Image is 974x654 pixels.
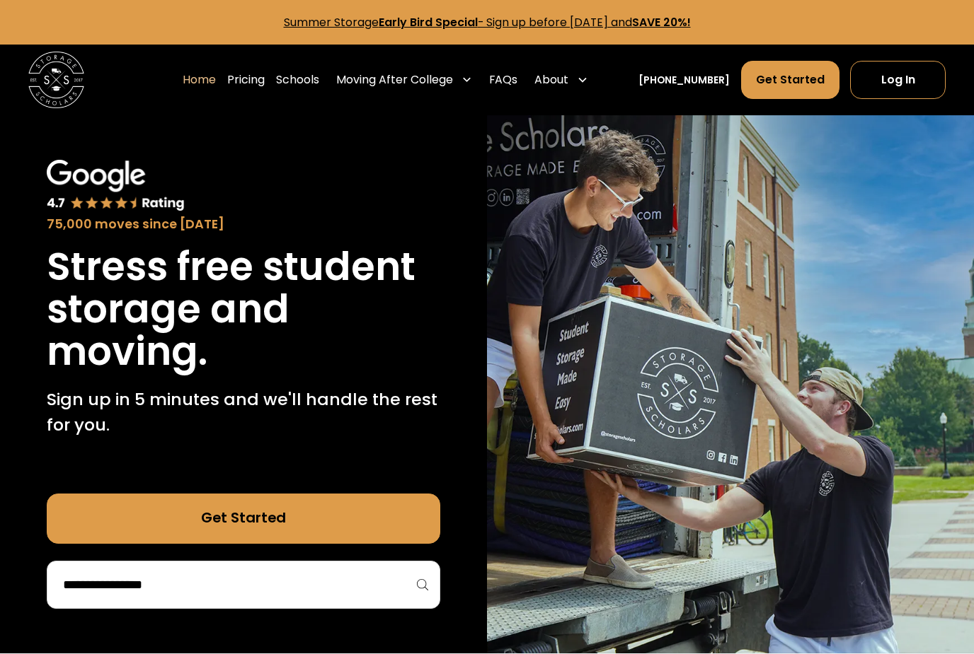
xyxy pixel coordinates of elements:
a: Home [183,60,216,100]
a: FAQs [489,60,517,100]
div: About [529,60,594,100]
a: Summer StorageEarly Bird Special- Sign up before [DATE] andSAVE 20%! [284,14,691,30]
div: 75,000 moves since [DATE] [47,215,440,234]
img: Storage Scholars main logo [28,52,84,107]
a: Schools [276,60,319,100]
a: home [28,52,84,107]
img: Storage Scholars makes moving and storage easy. [487,115,974,654]
div: About [534,71,568,88]
strong: Early Bird Special [379,14,478,30]
div: Moving After College [331,60,479,100]
a: Pricing [227,60,265,100]
img: Google 4.7 star rating [47,160,184,212]
p: Sign up in 5 minutes and we'll handle the rest for you. [47,387,440,437]
strong: SAVE 20%! [632,14,691,30]
div: Moving After College [336,71,453,88]
a: Get Started [47,494,440,544]
h1: Stress free student storage and moving. [47,245,440,373]
a: [PHONE_NUMBER] [638,73,730,88]
a: Log In [850,61,946,99]
a: Get Started [741,61,840,99]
